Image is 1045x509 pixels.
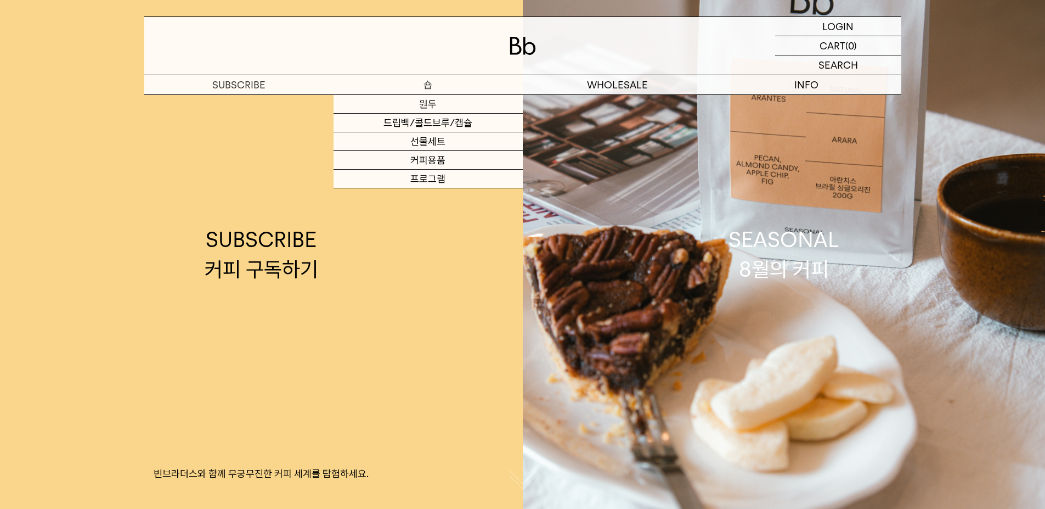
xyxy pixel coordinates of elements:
[334,170,523,188] a: 프로그램
[510,37,536,55] img: 로고
[775,36,901,55] a: CART (0)
[845,36,857,55] p: (0)
[822,17,854,36] p: LOGIN
[334,151,523,170] a: 커피용품
[334,75,523,94] a: 숍
[818,55,858,75] p: SEARCH
[334,95,523,114] a: 원두
[334,132,523,151] a: 선물세트
[205,225,318,283] div: SUBSCRIBE 커피 구독하기
[334,114,523,132] a: 드립백/콜드브루/캡슐
[523,75,712,94] p: WHOLESALE
[712,75,901,94] p: INFO
[820,36,845,55] p: CART
[728,225,839,283] div: SEASONAL 8월의 커피
[144,75,334,94] a: SUBSCRIBE
[775,17,901,36] a: LOGIN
